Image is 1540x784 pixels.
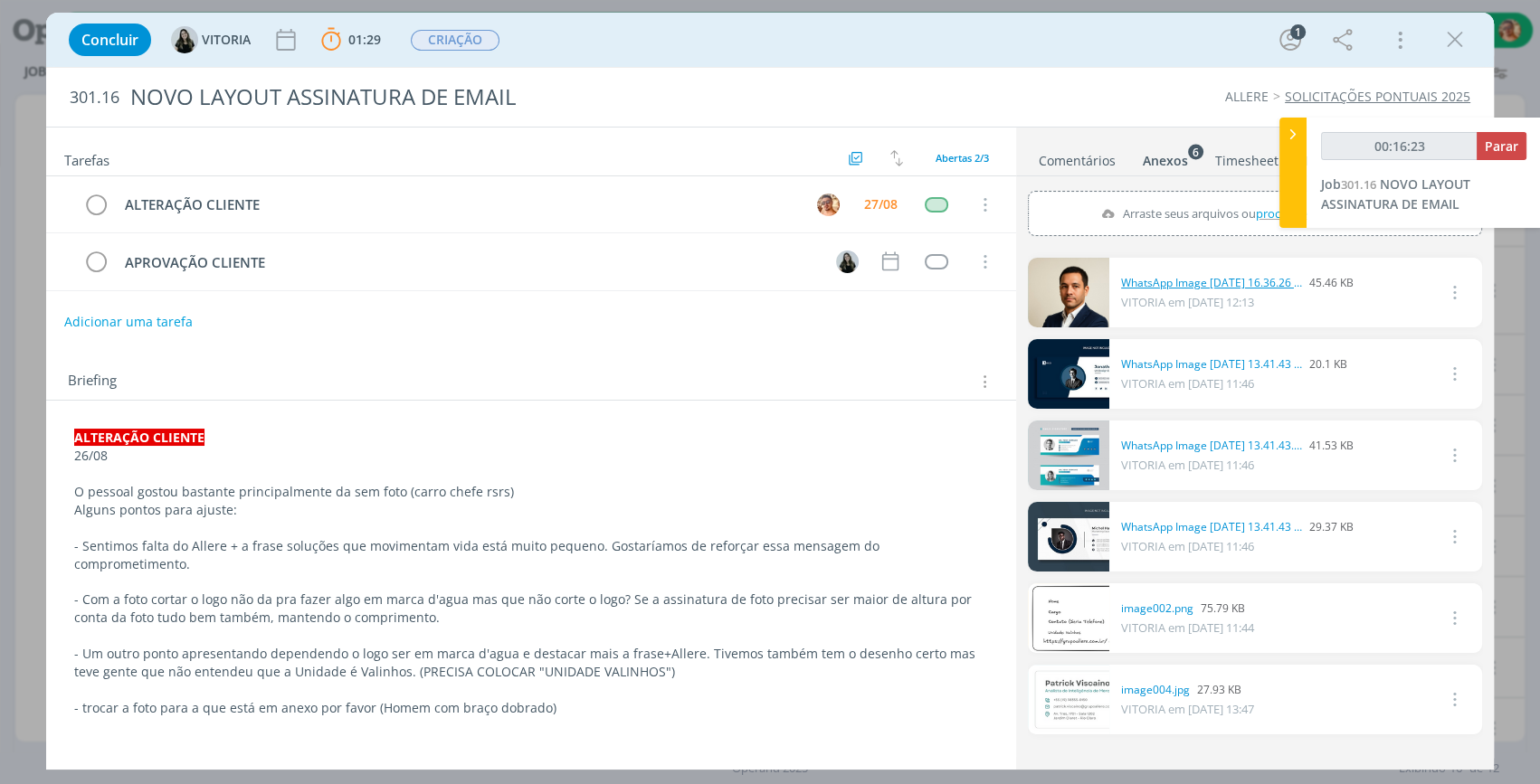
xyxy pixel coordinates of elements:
sup: 6 [1188,144,1203,159]
div: dialog [46,13,1494,770]
label: Arraste seus arquivos ou [1093,202,1416,225]
button: VVITORIA [171,26,251,53]
button: V [833,248,860,275]
img: V [817,194,840,216]
div: APROVAÇÃO CLIENTE [117,251,819,274]
a: WhatsApp Image [DATE] 16.36.26 (1).jpeg [1121,275,1302,291]
div: 41.53 KB [1121,438,1354,454]
p: - Sentimos falta do Allere + a frase soluções que movimentam vida está muito pequeno. Gostaríamos... [74,537,988,573]
a: Comentários [1038,144,1117,170]
a: Job301.16NOVO LAYOUT ASSINATURA DE EMAIL [1321,175,1470,213]
span: procure em seu computador [1256,205,1411,222]
span: 301.16 [70,88,119,108]
button: 01:29 [317,25,385,54]
span: VITORIA em [DATE] 11:44 [1121,619,1254,636]
div: 29.37 KB [1121,519,1354,535]
span: 01:29 [348,31,381,48]
span: VITORIA em [DATE] 11:46 [1121,457,1254,473]
p: - Um outro ponto apresentando dependendo o logo ser em marca d'agua e destacar mais a frase+Aller... [74,645,988,681]
span: VITORIA em [DATE] 13:47 [1121,701,1254,717]
button: Adicionar uma tarefa [63,306,194,338]
span: Abertas 2/3 [936,151,989,165]
span: CRIAÇÃO [411,30,499,51]
div: Anexos [1143,152,1188,170]
img: V [836,250,859,273]
span: Briefing [68,370,117,393]
a: ALLERE [1225,88,1269,105]
a: WhatsApp Image [DATE] 13.41.43 (1).jpeg [1121,519,1302,535]
span: VITORIA em [DATE] 11:46 [1121,538,1254,554]
span: Tarefas [64,147,109,169]
a: WhatsApp Image [DATE] 13.41.43 (2).jpeg [1121,356,1302,373]
img: V [171,26,198,53]
span: VITORIA [202,33,251,46]
a: Timesheet [1214,144,1279,170]
span: VITORIA em [DATE] 12:13 [1121,294,1254,310]
a: SOLICITAÇÕES PONTUAIS 2025 [1285,88,1470,105]
button: 1 [1276,25,1305,54]
span: VITORIA em [DATE] 11:46 [1121,375,1254,392]
span: Parar [1485,137,1518,155]
div: 45.46 KB [1121,275,1354,291]
a: WhatsApp Image [DATE] 13.41.43.jpeg [1121,438,1302,454]
p: 26/08 [74,447,988,465]
a: image004.jpg [1121,682,1190,698]
img: arrow-down-up.svg [890,150,903,166]
p: - trocar a foto para a que está em anexo por favor (Homem com braço dobrado) [74,699,988,717]
div: ALTERAÇÃO CLIENTE [117,194,800,216]
p: - Com a foto cortar o logo não da pra fazer algo em marca d'agua mas que não corte o logo? Se a a... [74,590,988,627]
button: Concluir [69,24,151,56]
button: Parar [1477,132,1526,160]
div: 27.93 KB [1121,682,1254,698]
strong: ALTERAÇÃO CLIENTE [74,429,204,446]
span: 301.16 [1341,176,1376,193]
div: 1 [1290,24,1306,40]
div: 27/08 [864,198,898,211]
p: Alguns pontos para ajuste: [74,501,988,519]
span: NOVO LAYOUT ASSINATURA DE EMAIL [1321,175,1470,213]
a: image002.png [1121,600,1193,617]
button: V [814,191,841,218]
div: NOVO LAYOUT ASSINATURA DE EMAIL [123,75,879,119]
div: 20.1 KB [1121,356,1347,373]
span: Concluir [81,33,138,47]
button: CRIAÇÃO [410,29,500,52]
div: 75.79 KB [1121,600,1254,617]
p: O pessoal gostou bastante principalmente da sem foto (carro chefe rsrs) [74,483,988,501]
